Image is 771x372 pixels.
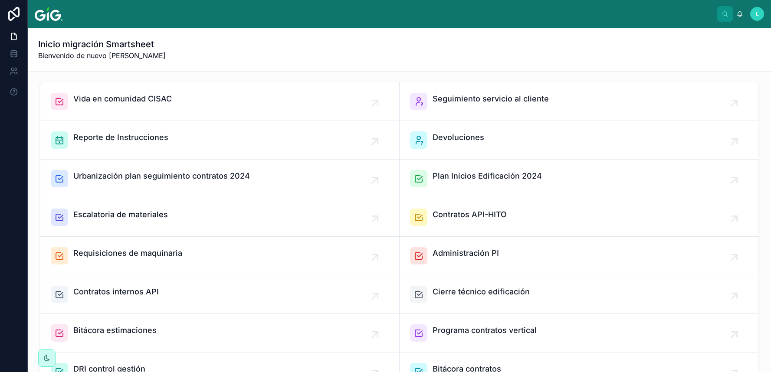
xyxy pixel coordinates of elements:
[400,237,759,275] a: Administración PI
[433,247,499,259] span: Administración PI
[40,314,400,352] a: Bitácora estimaciones
[73,324,157,336] span: Bitácora estimaciones
[433,286,530,298] span: Cierre técnico edificación
[73,286,159,298] span: Contratos internos API
[40,198,400,237] a: Escalatoria de materiales
[40,160,400,198] a: Urbanización plan seguimiento contratos 2024
[433,170,542,182] span: Plan Inicios Edificación 2024
[400,198,759,237] a: Contratos API-HITO
[756,10,759,17] span: L
[400,160,759,198] a: Plan Inicios Edificación 2024
[40,82,400,121] a: Vida en comunidad CISAC
[433,131,484,144] span: Devoluciones
[69,12,717,16] div: scrollable content
[400,82,759,121] a: Seguimiento servicio al cliente
[38,50,166,61] span: Bienvenido de nuevo [PERSON_NAME]
[40,275,400,314] a: Contratos internos API
[73,170,250,182] span: Urbanización plan seguimiento contratos 2024
[35,7,62,21] img: App logo
[400,314,759,352] a: Programa contratos vertical
[73,247,182,259] span: Requisiciones de maquinaria
[400,121,759,160] a: Devoluciones
[40,121,400,160] a: Reporte de Instrucciones
[433,93,549,105] span: Seguimiento servicio al cliente
[73,93,172,105] span: Vida en comunidad CISAC
[40,237,400,275] a: Requisiciones de maquinaria
[38,38,166,50] h1: Inicio migración Smartsheet
[400,275,759,314] a: Cierre técnico edificación
[433,324,537,336] span: Programa contratos vertical
[73,131,168,144] span: Reporte de Instrucciones
[73,209,168,221] span: Escalatoria de materiales
[433,209,507,221] span: Contratos API-HITO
